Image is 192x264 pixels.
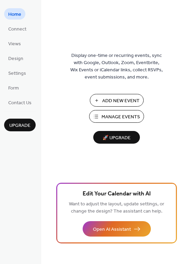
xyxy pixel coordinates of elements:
[9,122,31,129] span: Upgrade
[70,52,163,81] span: Display one-time or recurring events, sync with Google, Outlook, Zoom, Eventbrite, Wix Events or ...
[101,113,140,121] span: Manage Events
[102,97,140,105] span: Add New Event
[4,52,27,64] a: Design
[4,82,23,93] a: Form
[4,67,30,79] a: Settings
[4,97,36,108] a: Contact Us
[97,133,136,143] span: 🚀 Upgrade
[8,40,21,48] span: Views
[8,26,26,33] span: Connect
[4,8,25,20] a: Home
[89,110,144,123] button: Manage Events
[69,200,164,216] span: Want to adjust the layout, update settings, or change the design? The assistant can help.
[83,221,151,237] button: Open AI Assistant
[8,11,21,18] span: Home
[8,85,19,92] span: Form
[4,38,25,49] a: Views
[90,94,144,107] button: Add New Event
[93,131,140,144] button: 🚀 Upgrade
[8,55,23,62] span: Design
[8,70,26,77] span: Settings
[4,23,31,34] a: Connect
[4,119,36,131] button: Upgrade
[93,226,131,233] span: Open AI Assistant
[8,99,32,107] span: Contact Us
[83,189,151,199] span: Edit Your Calendar with AI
